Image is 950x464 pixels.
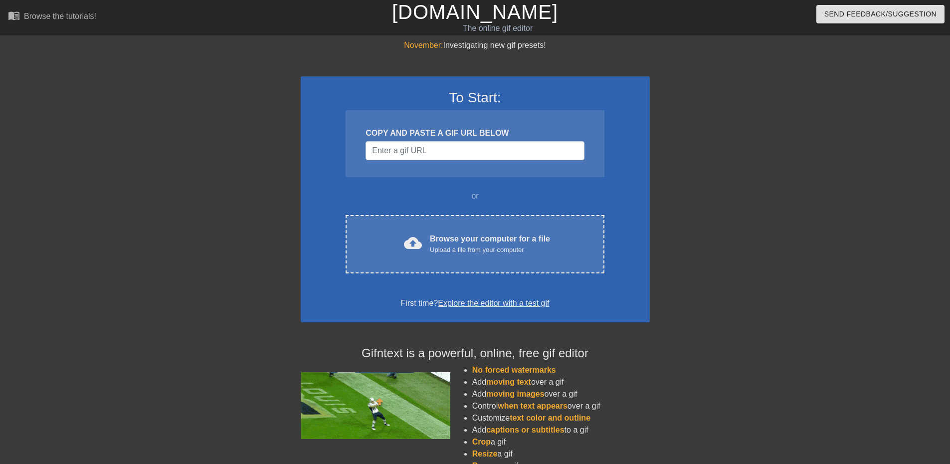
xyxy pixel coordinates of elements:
[486,378,531,386] span: moving text
[472,450,498,458] span: Resize
[404,234,422,252] span: cloud_upload
[472,400,650,412] li: Control over a gif
[430,245,550,255] div: Upload a file from your computer
[486,426,564,434] span: captions or subtitles
[366,127,584,139] div: COPY AND PASTE A GIF URL BELOW
[472,448,650,460] li: a gif
[327,190,624,202] div: or
[472,436,650,448] li: a gif
[366,141,584,160] input: Username
[8,9,96,25] a: Browse the tutorials!
[430,233,550,255] div: Browse your computer for a file
[472,412,650,424] li: Customize
[472,438,491,446] span: Crop
[486,390,544,398] span: moving images
[322,22,674,34] div: The online gif editor
[472,376,650,388] li: Add over a gif
[824,8,937,20] span: Send Feedback/Suggestion
[498,402,568,410] span: when text appears
[404,41,443,49] span: November:
[472,424,650,436] li: Add to a gif
[438,299,549,307] a: Explore the editor with a test gif
[314,297,637,309] div: First time?
[510,414,590,422] span: text color and outline
[472,366,556,374] span: No forced watermarks
[301,39,650,51] div: Investigating new gif presets!
[816,5,945,23] button: Send Feedback/Suggestion
[472,388,650,400] li: Add over a gif
[314,89,637,106] h3: To Start:
[8,9,20,21] span: menu_book
[24,12,96,20] div: Browse the tutorials!
[392,1,558,23] a: [DOMAIN_NAME]
[301,372,450,439] img: football_small.gif
[301,346,650,361] h4: Gifntext is a powerful, online, free gif editor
